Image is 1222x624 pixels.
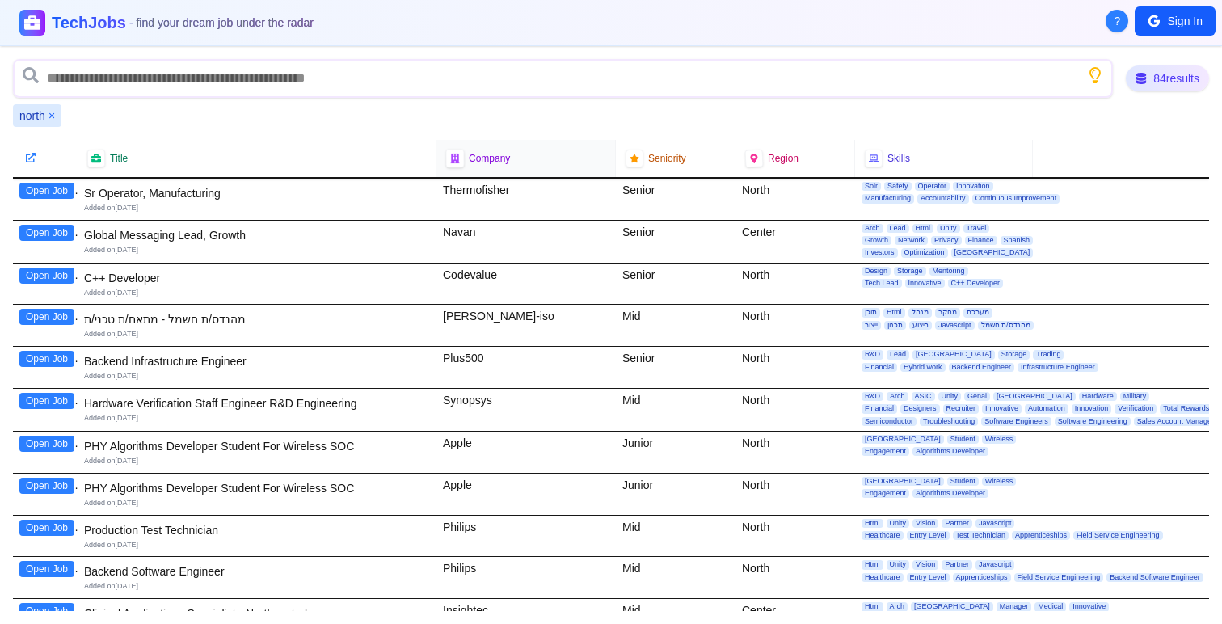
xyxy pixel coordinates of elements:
[912,392,935,401] span: ASIC
[907,573,950,582] span: Entry Level
[616,264,735,305] div: Senior
[1033,350,1064,359] span: Trading
[129,16,314,29] span: - find your dream job under the radar
[735,389,855,431] div: North
[1106,10,1128,32] button: About Techjobs
[917,194,969,203] span: Accountability
[912,560,938,569] span: Vision
[1120,392,1150,401] span: Military
[1087,67,1103,83] button: Show search tips
[975,519,1015,528] span: Javascript
[436,221,616,263] div: Navan
[1014,573,1104,582] span: Field Service Engineering
[616,432,735,473] div: Junior
[1012,531,1070,540] span: Apprenticeships
[997,602,1032,611] span: Manager
[862,182,881,191] span: Solr
[953,531,1009,540] span: Test Technician
[911,602,993,611] span: [GEOGRAPHIC_DATA]
[884,321,906,330] span: תכנון
[616,389,735,431] div: Mid
[84,413,430,424] div: Added on [DATE]
[887,392,908,401] span: Arch
[19,225,74,241] button: Open Job
[52,11,314,34] h1: TechJobs
[84,203,430,213] div: Added on [DATE]
[84,353,430,369] div: Backend Infrastructure Engineer
[912,224,934,233] span: Html
[735,557,855,598] div: North
[616,557,735,598] div: Mid
[905,279,945,288] span: Innovative
[912,447,988,456] span: Algorithms Developer
[1069,602,1109,611] span: Innovative
[947,435,979,444] span: Student
[84,540,430,550] div: Added on [DATE]
[19,436,74,452] button: Open Job
[963,308,992,317] span: מערכת
[735,264,855,305] div: North
[436,347,616,388] div: Plus500
[1106,573,1203,582] span: Backend Software Engineer
[975,560,1015,569] span: Javascript
[935,321,975,330] span: Javascript
[735,516,855,557] div: North
[735,474,855,515] div: North
[19,520,74,536] button: Open Job
[616,305,735,346] div: Mid
[931,236,962,245] span: Privacy
[84,605,430,622] div: Clinical Applications Specialist - Northcentral
[949,363,1015,372] span: Backend Engineer
[884,182,912,191] span: Safety
[942,519,972,528] span: Partner
[84,185,430,201] div: Sr Operator, Manufacturing
[648,152,686,165] span: Seniority
[862,560,883,569] span: Html
[862,477,944,486] span: [GEOGRAPHIC_DATA]
[862,447,909,456] span: Engagement
[1001,236,1034,245] span: Spanish
[862,392,883,401] span: R&D
[616,179,735,220] div: Senior
[935,308,960,317] span: מחקר
[19,183,74,199] button: Open Job
[1018,363,1098,372] span: Infrastructure Engineer
[84,371,430,382] div: Added on [DATE]
[735,221,855,263] div: Center
[436,432,616,473] div: Apple
[915,182,950,191] span: Operator
[48,108,55,124] button: Remove north filter
[84,395,430,411] div: Hardware Verification Staff Engineer R&D Engineering
[19,478,74,494] button: Open Job
[84,563,430,580] div: Backend Software Engineer
[862,194,914,203] span: Manufacturing
[938,392,962,401] span: Unity
[883,308,905,317] span: Html
[978,321,1034,330] span: מהנדס/ת חשמל
[110,152,128,165] span: Title
[436,516,616,557] div: Philips
[84,438,430,454] div: PHY Algorithms Developer Student For Wireless SOC
[887,224,909,233] span: Lead
[84,245,430,255] div: Added on [DATE]
[735,347,855,388] div: North
[1072,404,1112,413] span: Innovation
[862,321,881,330] span: ייצור
[1073,531,1163,540] span: Field Service Engineering
[862,573,904,582] span: Healthcare
[436,557,616,598] div: Philips
[84,581,430,592] div: Added on [DATE]
[887,602,908,611] span: Arch
[84,288,430,298] div: Added on [DATE]
[943,404,980,413] span: Recruiter
[84,227,430,243] div: Global Messaging Lead, Growth
[84,311,430,327] div: מהנדס/ת חשמל - מתאם/ת טכני/ת
[436,179,616,220] div: Thermofisher
[84,498,430,508] div: Added on [DATE]
[912,519,938,528] span: Vision
[735,179,855,220] div: North
[1135,6,1216,36] button: Sign In
[953,182,993,191] span: Innovation
[937,224,960,233] span: Unity
[862,602,883,611] span: Html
